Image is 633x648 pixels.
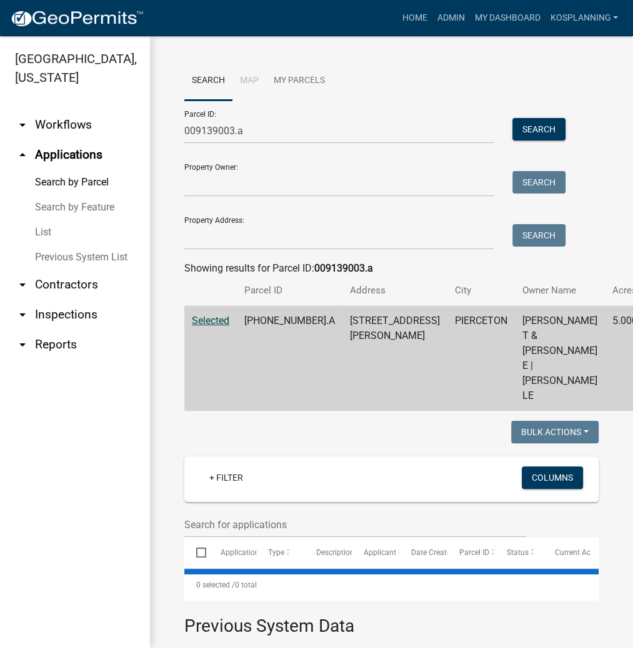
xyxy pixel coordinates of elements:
[342,276,447,305] th: Address
[15,337,30,352] i: arrow_drop_down
[512,171,566,194] button: Search
[15,277,30,292] i: arrow_drop_down
[196,581,235,589] span: 0 selected /
[555,548,607,557] span: Current Activity
[399,538,447,567] datatable-header-cell: Date Created
[511,421,599,443] button: Bulk Actions
[266,61,332,101] a: My Parcels
[184,601,599,639] h3: Previous System Data
[432,6,469,30] a: Admin
[184,569,599,601] div: 0 total
[199,466,253,489] a: + Filter
[545,6,623,30] a: kosplanning
[515,306,605,411] td: [PERSON_NAME] T & [PERSON_NAME] E | [PERSON_NAME] LE
[237,306,342,411] td: [PHONE_NUMBER].A
[184,61,232,101] a: Search
[352,538,399,567] datatable-header-cell: Applicant
[304,538,351,567] datatable-header-cell: Description
[522,466,583,489] button: Columns
[15,307,30,322] i: arrow_drop_down
[184,261,599,276] div: Showing results for Parcel ID:
[543,538,591,567] datatable-header-cell: Current Activity
[447,276,515,305] th: City
[411,548,455,557] span: Date Created
[184,512,526,538] input: Search for applications
[512,118,566,140] button: Search
[364,548,396,557] span: Applicant
[342,306,447,411] td: [STREET_ADDRESS][PERSON_NAME]
[256,538,304,567] datatable-header-cell: Type
[469,6,545,30] a: My Dashboard
[268,548,284,557] span: Type
[15,117,30,132] i: arrow_drop_down
[192,315,229,326] a: Selected
[208,538,256,567] datatable-header-cell: Application Number
[237,276,342,305] th: Parcel ID
[184,538,208,567] datatable-header-cell: Select
[397,6,432,30] a: Home
[495,538,542,567] datatable-header-cell: Status
[459,548,489,557] span: Parcel ID
[507,548,529,557] span: Status
[316,548,354,557] span: Description
[314,262,373,274] strong: 009139003.a
[15,147,30,162] i: arrow_drop_up
[221,548,289,557] span: Application Number
[447,538,495,567] datatable-header-cell: Parcel ID
[512,224,566,247] button: Search
[447,306,515,411] td: PIERCETON
[515,276,605,305] th: Owner Name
